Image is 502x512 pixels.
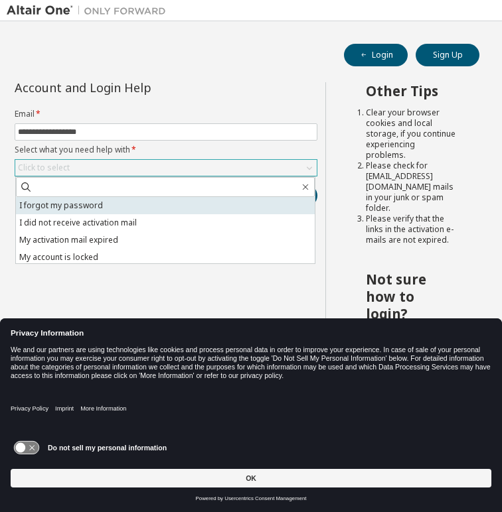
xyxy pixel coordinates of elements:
label: Email [15,109,317,119]
img: Altair One [7,4,173,17]
li: Clear your browser cookies and local storage, if you continue experiencing problems. [366,107,456,160]
div: Click to select [18,162,70,173]
button: Sign Up [416,44,479,66]
button: Login [344,44,408,66]
h2: Other Tips [366,82,456,99]
li: I forgot my password [16,197,315,214]
label: Select what you need help with [15,145,317,155]
li: Please verify that the links in the activation e-mails are not expired. [366,214,456,245]
li: Please check for [EMAIL_ADDRESS][DOMAIN_NAME] mails in your junk or spam folder. [366,160,456,214]
h2: Not sure how to login? [366,271,456,323]
div: Click to select [15,160,317,176]
div: Account and Login Help [15,82,257,93]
